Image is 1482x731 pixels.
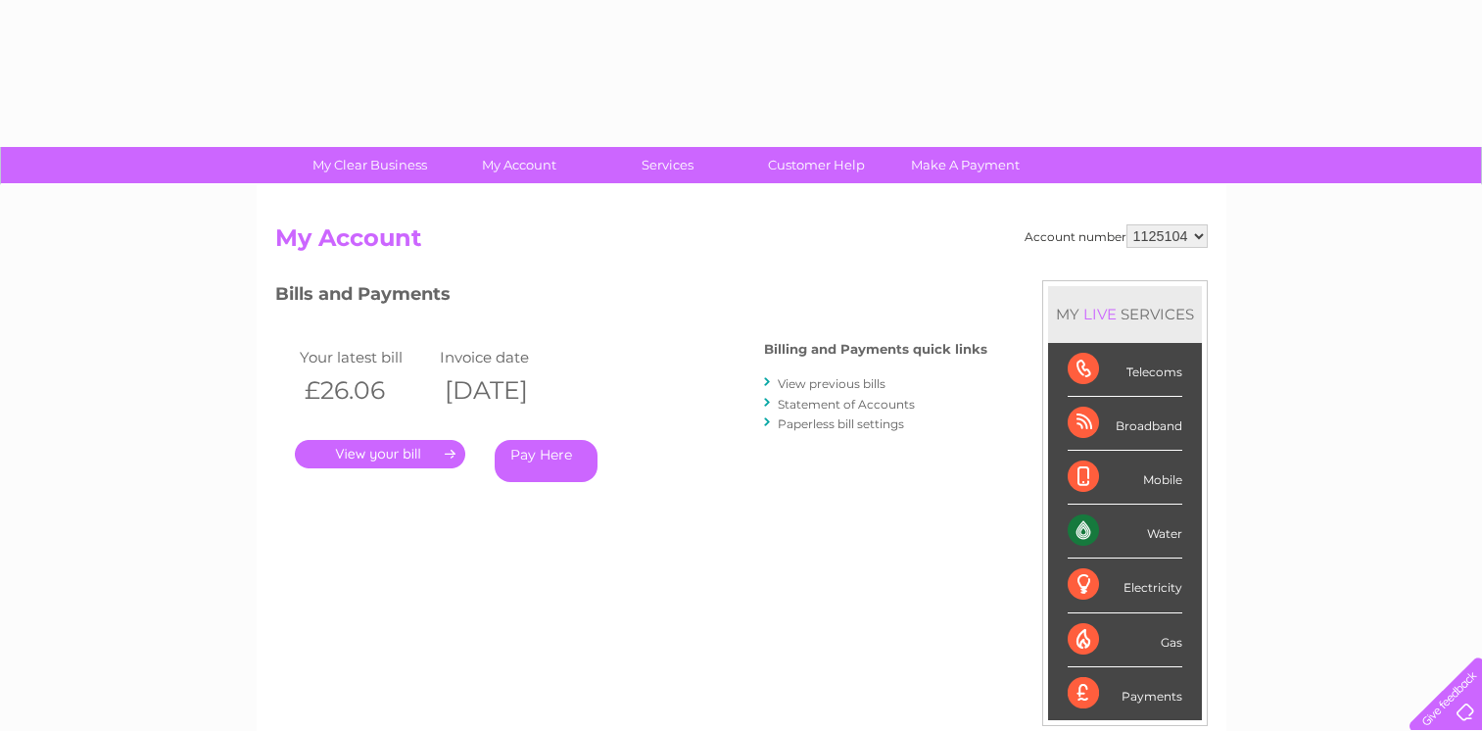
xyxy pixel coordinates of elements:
a: Services [587,147,748,183]
a: View previous bills [778,376,885,391]
div: Payments [1068,667,1182,720]
div: Account number [1025,224,1208,248]
th: [DATE] [435,370,576,411]
th: £26.06 [295,370,436,411]
h4: Billing and Payments quick links [764,342,987,357]
div: MY SERVICES [1048,286,1202,342]
a: My Account [438,147,599,183]
div: Broadband [1068,397,1182,451]
h2: My Account [275,224,1208,262]
a: Statement of Accounts [778,397,915,412]
a: Paperless bill settings [778,416,904,431]
div: LIVE [1079,305,1121,323]
a: Pay Here [495,440,598,482]
div: Mobile [1068,451,1182,505]
a: . [295,440,465,468]
div: Electricity [1068,559,1182,612]
td: Your latest bill [295,344,436,370]
div: Telecoms [1068,343,1182,397]
a: Make A Payment [884,147,1046,183]
td: Invoice date [435,344,576,370]
div: Water [1068,505,1182,559]
h3: Bills and Payments [275,280,987,315]
a: Customer Help [736,147,897,183]
div: Gas [1068,613,1182,667]
a: My Clear Business [289,147,451,183]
